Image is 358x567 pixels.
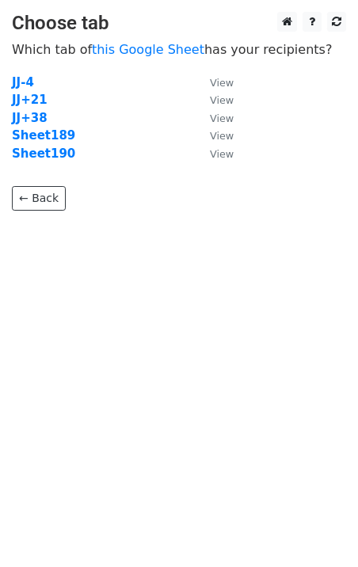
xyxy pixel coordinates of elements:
small: View [210,148,234,160]
a: this Google Sheet [92,42,204,57]
small: View [210,130,234,142]
small: View [210,94,234,106]
a: View [194,75,234,89]
a: Sheet189 [12,128,75,143]
small: View [210,77,234,89]
a: View [194,147,234,161]
a: Sheet190 [12,147,75,161]
a: JJ+38 [12,111,48,125]
a: ← Back [12,186,66,211]
h3: Choose tab [12,12,346,35]
small: View [210,112,234,124]
a: View [194,128,234,143]
a: View [194,111,234,125]
a: JJ+21 [12,93,48,107]
p: Which tab of has your recipients? [12,41,346,58]
a: JJ-4 [12,75,34,89]
a: View [194,93,234,107]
